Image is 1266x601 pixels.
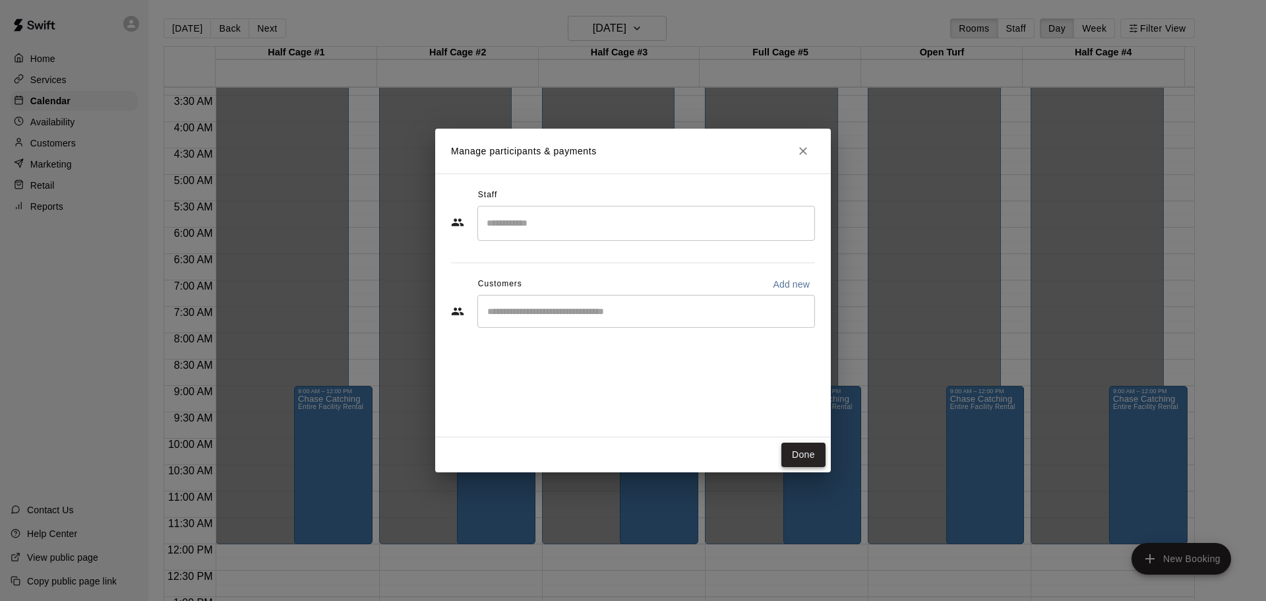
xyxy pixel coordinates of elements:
[451,216,464,229] svg: Staff
[768,274,815,295] button: Add new
[477,295,815,328] div: Start typing to search customers...
[781,443,826,467] button: Done
[451,144,597,158] p: Manage participants & payments
[791,139,815,163] button: Close
[477,206,815,241] div: Search staff
[478,185,497,206] span: Staff
[451,305,464,318] svg: Customers
[478,274,522,295] span: Customers
[773,278,810,291] p: Add new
